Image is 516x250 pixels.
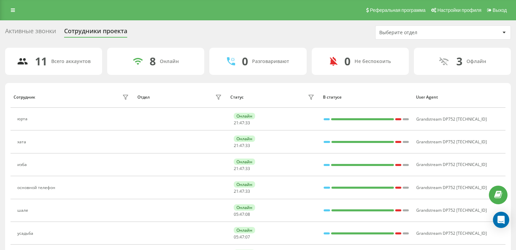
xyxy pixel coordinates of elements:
div: Open Intercom Messenger [493,212,509,228]
div: 11 [35,55,47,68]
div: Онлайн [234,159,255,165]
span: 21 [234,143,238,148]
div: усадьба [17,231,35,236]
div: Не беспокоить [355,59,391,64]
div: Разговаривают [252,59,289,64]
div: 0 [344,55,350,68]
span: 33 [245,120,250,126]
span: Grandstream DP752 [TECHNICAL_ID] [416,116,487,122]
div: : : [234,166,250,171]
span: 21 [234,188,238,194]
div: Онлайн [234,227,255,233]
span: 21 [234,166,238,171]
div: шале [17,208,30,213]
span: Реферальная программа [370,7,425,13]
span: Grandstream DP752 [TECHNICAL_ID] [416,207,487,213]
div: : : [234,121,250,125]
div: Всего аккаунтов [51,59,91,64]
div: Выберите отдел [379,30,460,36]
div: Онлайн [160,59,179,64]
div: Офлайн [466,59,486,64]
div: Активные звонки [5,27,56,38]
span: Настройки профиля [437,7,481,13]
div: Статус [230,95,244,100]
span: 05 [234,234,238,240]
span: 05 [234,211,238,217]
span: 33 [245,188,250,194]
div: 0 [242,55,248,68]
div: Онлайн [234,113,255,119]
span: 47 [240,120,244,126]
div: 8 [150,55,156,68]
div: User Agent [416,95,502,100]
div: : : [234,235,250,239]
span: Grandstream DP752 [TECHNICAL_ID] [416,185,487,190]
div: : : [234,143,250,148]
span: 47 [240,143,244,148]
span: Grandstream DP752 [TECHNICAL_ID] [416,230,487,236]
div: 3 [456,55,462,68]
span: 33 [245,143,250,148]
div: : : [234,189,250,194]
div: : : [234,212,250,217]
span: 08 [245,211,250,217]
div: изба [17,162,28,167]
div: Сотрудники проекта [64,27,127,38]
span: 33 [245,166,250,171]
div: Сотрудник [14,95,35,100]
span: 47 [240,234,244,240]
span: Выход [493,7,507,13]
div: В статусе [323,95,409,100]
span: 21 [234,120,238,126]
div: хата [17,140,28,144]
span: Grandstream DP752 [TECHNICAL_ID] [416,162,487,167]
div: Отдел [137,95,150,100]
span: 47 [240,188,244,194]
div: основной телефон [17,185,57,190]
div: юрта [17,117,29,121]
span: 07 [245,234,250,240]
div: Онлайн [234,136,255,142]
div: Онлайн [234,181,255,188]
div: Онлайн [234,204,255,211]
span: 47 [240,211,244,217]
span: Grandstream DP752 [TECHNICAL_ID] [416,139,487,145]
span: 47 [240,166,244,171]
